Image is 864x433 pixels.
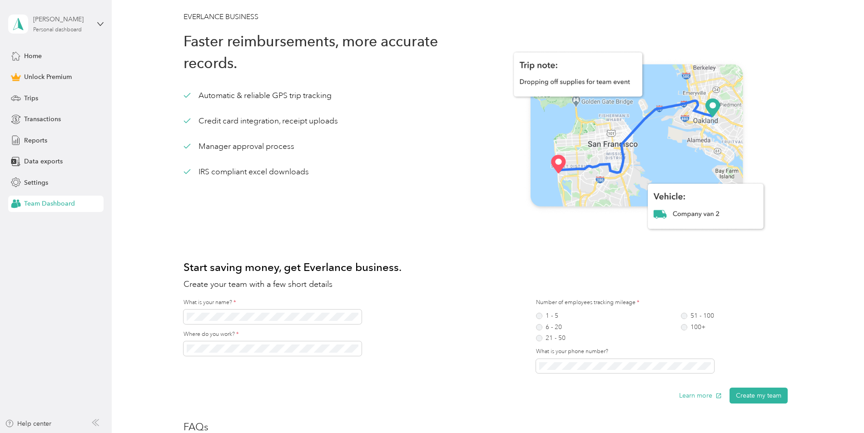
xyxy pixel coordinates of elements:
[184,90,332,101] div: Automatic & reliable GPS trip tracking
[33,27,82,33] div: Personal dashboard
[24,157,63,166] span: Data exports
[184,166,309,177] div: IRS compliant excel downloads
[184,115,338,127] div: Credit card integration, receipt uploads
[24,199,75,208] span: Team Dashboard
[536,348,788,356] label: What is your phone number?
[184,299,435,307] label: What is your name?
[24,93,38,103] span: Trips
[536,324,566,330] label: 6 - 20
[184,141,295,152] div: Manager approval process
[24,136,47,145] span: Reports
[24,178,48,187] span: Settings
[184,278,788,290] h2: Create your team with a few short details
[681,313,714,319] label: 51 - 100
[33,15,90,24] div: [PERSON_NAME]
[486,30,788,252] img: Teams mileage
[679,388,722,403] button: Learn more
[536,335,566,341] label: 21 - 50
[184,330,435,339] label: Where do you work?
[184,256,788,278] h1: Start saving money, get Everlance business.
[5,419,51,428] button: Help center
[536,313,566,319] label: 1 - 5
[813,382,864,433] iframe: Everlance-gr Chat Button Frame
[536,299,714,307] label: Number of employees tracking mileage
[730,388,788,403] button: Create my team
[24,72,72,82] span: Unlock Premium
[681,324,714,330] label: 100+
[24,114,61,124] span: Transactions
[24,51,42,61] span: Home
[184,30,486,74] h1: Faster reimbursements, more accurate records.
[184,11,788,23] h3: EVERLANCE BUSINESS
